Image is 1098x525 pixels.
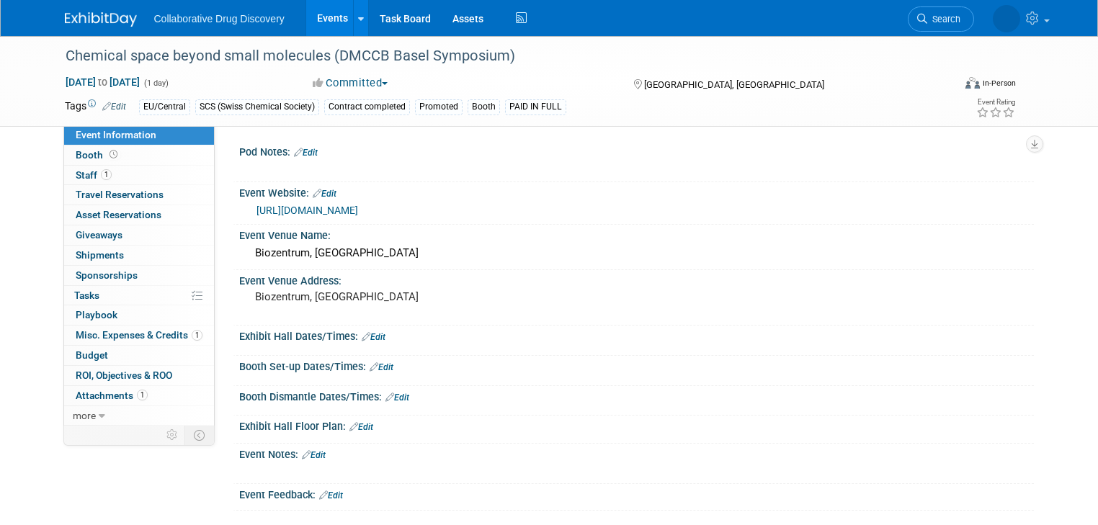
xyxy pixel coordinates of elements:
[385,392,409,403] a: Edit
[239,444,1034,462] div: Event Notes:
[76,209,161,220] span: Asset Reservations
[76,129,156,140] span: Event Information
[993,5,1020,32] img: Amanda Briggs
[101,169,112,180] span: 1
[239,326,1034,344] div: Exhibit Hall Dates/Times:
[154,13,285,24] span: Collaborative Drug Discovery
[61,43,935,69] div: Chemical space beyond small molecules (DMCCB Basel Symposium)
[76,369,172,381] span: ROI, Objectives & ROO
[239,484,1034,503] div: Event Feedback:
[239,270,1034,288] div: Event Venue Address:
[324,99,410,115] div: Contract completed
[313,189,336,199] a: Edit
[256,205,358,216] a: [URL][DOMAIN_NAME]
[65,12,137,27] img: ExhibitDay
[74,290,99,301] span: Tasks
[76,329,202,341] span: Misc. Expenses & Credits
[239,416,1034,434] div: Exhibit Hall Floor Plan:
[255,290,555,303] pre: Biozentrum, [GEOGRAPHIC_DATA]
[64,225,214,245] a: Giveaways
[239,141,1034,160] div: Pod Notes:
[64,286,214,305] a: Tasks
[64,205,214,225] a: Asset Reservations
[468,99,500,115] div: Booth
[908,6,974,32] a: Search
[102,102,126,112] a: Edit
[319,490,343,501] a: Edit
[370,362,393,372] a: Edit
[239,225,1034,243] div: Event Venue Name:
[76,229,122,241] span: Giveaways
[195,99,319,115] div: SCS (Swiss Chemical Society)
[349,422,373,432] a: Edit
[64,346,214,365] a: Budget
[184,426,214,444] td: Toggle Event Tabs
[239,386,1034,405] div: Booth Dismantle Dates/Times:
[64,125,214,145] a: Event Information
[76,169,112,181] span: Staff
[64,246,214,265] a: Shipments
[76,249,124,261] span: Shipments
[294,148,318,158] a: Edit
[139,99,190,115] div: EU/Central
[73,410,96,421] span: more
[107,149,120,160] span: Booth not reserved yet
[976,99,1015,106] div: Event Rating
[64,366,214,385] a: ROI, Objectives & ROO
[239,356,1034,374] div: Booth Set-up Dates/Times:
[76,149,120,161] span: Booth
[96,76,110,88] span: to
[160,426,185,444] td: Personalize Event Tab Strip
[76,189,164,200] span: Travel Reservations
[505,99,566,115] div: PAID IN FULL
[76,269,138,281] span: Sponsorships
[64,406,214,426] a: more
[137,390,148,400] span: 1
[875,75,1016,97] div: Event Format
[64,326,214,345] a: Misc. Expenses & Credits1
[308,76,393,91] button: Committed
[76,390,148,401] span: Attachments
[192,330,202,341] span: 1
[415,99,463,115] div: Promoted
[250,242,1023,264] div: Biozentrum, [GEOGRAPHIC_DATA]
[76,309,117,320] span: Playbook
[64,166,214,185] a: Staff1
[965,77,980,89] img: Format-Inperson.png
[239,182,1034,201] div: Event Website:
[644,79,824,90] span: [GEOGRAPHIC_DATA], [GEOGRAPHIC_DATA]
[76,349,108,361] span: Budget
[65,76,140,89] span: [DATE] [DATE]
[982,78,1016,89] div: In-Person
[362,332,385,342] a: Edit
[64,386,214,405] a: Attachments1
[64,305,214,325] a: Playbook
[143,78,169,88] span: (1 day)
[302,450,326,460] a: Edit
[64,145,214,165] a: Booth
[64,185,214,205] a: Travel Reservations
[65,99,126,115] td: Tags
[927,14,960,24] span: Search
[64,266,214,285] a: Sponsorships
